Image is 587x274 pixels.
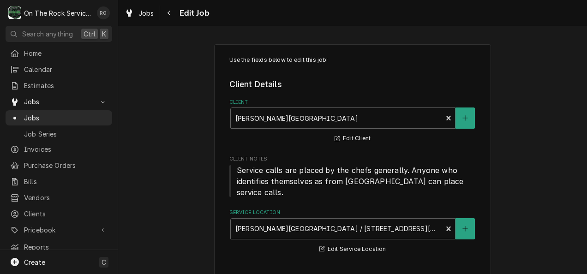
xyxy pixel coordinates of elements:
span: Search anything [22,29,73,39]
svg: Create New Client [462,115,468,121]
p: Use the fields below to edit this job: [229,56,476,64]
span: Service calls are placed by the chefs generally. Anyone who identifies themselves as from [GEOGRA... [237,166,466,197]
span: Clients [24,209,108,219]
svg: Create New Location [462,226,468,232]
div: Client [229,99,476,144]
span: Home [24,48,108,58]
span: Jobs [24,97,94,107]
a: Go to Pricebook [6,222,112,238]
a: Invoices [6,142,112,157]
span: Purchase Orders [24,161,108,170]
button: Search anythingCtrlK [6,26,112,42]
a: Go to Jobs [6,94,112,109]
span: Reports [24,242,108,252]
button: Create New Client [455,107,475,129]
span: Client Notes [229,155,476,163]
a: Calendar [6,62,112,77]
button: Navigate back [162,6,177,20]
div: On The Rock Services [24,8,92,18]
span: Estimates [24,81,108,90]
span: Job Series [24,129,108,139]
a: Jobs [6,110,112,125]
button: Edit Client [333,133,372,144]
span: Edit Job [177,7,210,19]
div: Rich Ortega's Avatar [97,6,110,19]
span: Pricebook [24,225,94,235]
a: Job Series [6,126,112,142]
a: Jobs [121,6,158,21]
span: Ctrl [84,29,96,39]
span: Invoices [24,144,108,154]
a: Estimates [6,78,112,93]
a: Reports [6,239,112,255]
div: Client Notes [229,155,476,197]
div: On The Rock Services's Avatar [8,6,21,19]
div: RO [97,6,110,19]
span: Jobs [24,113,108,123]
label: Service Location [229,209,476,216]
div: Service Location [229,209,476,255]
button: Create New Location [455,218,475,239]
span: Calendar [24,65,108,74]
span: Client Notes [229,165,476,198]
span: Jobs [138,8,154,18]
button: Edit Service Location [318,244,388,255]
a: Purchase Orders [6,158,112,173]
a: Home [6,46,112,61]
legend: Client Details [229,78,476,90]
span: Create [24,258,45,266]
a: Vendors [6,190,112,205]
a: Clients [6,206,112,221]
a: Bills [6,174,112,189]
span: K [102,29,106,39]
span: C [102,257,106,267]
div: O [8,6,21,19]
span: Vendors [24,193,108,203]
span: Bills [24,177,108,186]
label: Client [229,99,476,106]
